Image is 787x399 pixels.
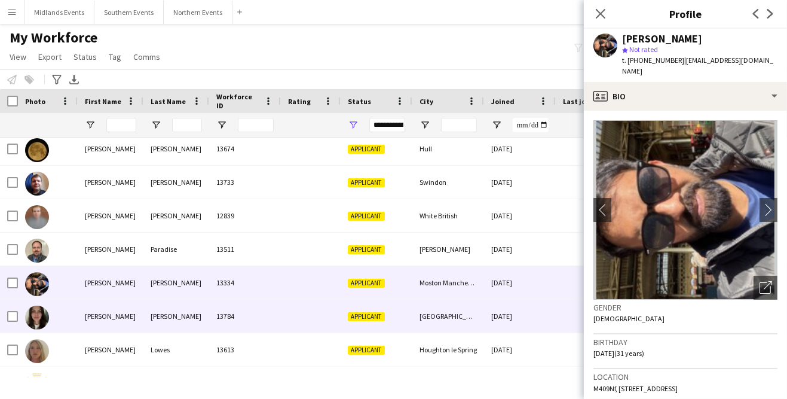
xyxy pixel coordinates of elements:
app-action-btn: Advanced filters [50,72,64,87]
span: Applicant [348,312,385,321]
span: Rating [288,97,311,106]
div: Swindon [412,166,484,199]
div: [PERSON_NAME] [622,33,702,44]
img: Crew avatar or photo [593,120,777,300]
img: Annabelle Lowes [25,339,49,363]
span: Last job [563,97,590,106]
div: 12839 [209,199,281,232]
img: Alex Cobb [25,205,49,229]
div: [PERSON_NAME] [78,233,143,266]
span: Status [348,97,371,106]
span: City [419,97,433,106]
span: View [10,51,26,62]
div: 13613 [209,333,281,366]
span: M409Nf, [STREET_ADDRESS] [593,384,678,393]
input: Joined Filter Input [513,118,549,132]
div: [PERSON_NAME] [78,166,143,199]
div: [PERSON_NAME] [78,333,143,366]
h3: Birthday [593,337,777,348]
div: Hull [412,132,484,165]
div: [PERSON_NAME] [78,266,143,299]
h3: Location [593,371,777,382]
span: Applicant [348,279,385,288]
span: t. [PHONE_NUMBER] [622,56,684,65]
span: My Workforce [10,29,97,47]
button: Open Filter Menu [85,120,96,130]
img: Adam Warren [25,172,49,196]
button: Open Filter Menu [348,120,359,130]
div: [PERSON_NAME] [78,199,143,232]
img: Alex Paradise [25,239,49,263]
input: Last Name Filter Input [172,118,202,132]
button: Southern Events [94,1,164,24]
div: [PERSON_NAME] [412,233,484,266]
a: Export [33,49,66,65]
input: City Filter Input [441,118,477,132]
div: 13733 [209,166,281,199]
span: Joined [491,97,515,106]
span: Workforce ID [216,92,259,110]
div: [GEOGRAPHIC_DATA] [412,300,484,333]
span: Applicant [348,178,385,187]
span: Not rated [629,45,658,54]
div: [PERSON_NAME] [143,199,209,232]
a: Comms [128,49,165,65]
span: Photo [25,97,45,106]
div: [DATE] [484,333,556,366]
div: [DATE] [484,233,556,266]
span: Comms [133,51,160,62]
button: Open Filter Menu [151,120,161,130]
span: Applicant [348,245,385,254]
app-action-btn: Export XLSX [67,72,81,87]
img: Anna Jackson [25,306,49,330]
div: [PERSON_NAME] [78,132,143,165]
div: 13334 [209,266,281,299]
button: Open Filter Menu [216,120,227,130]
a: Tag [104,49,126,65]
div: 13511 [209,233,281,266]
div: [DATE] [484,300,556,333]
a: Status [69,49,102,65]
div: [DATE] [484,199,556,232]
div: 13784 [209,300,281,333]
button: Open Filter Menu [491,120,502,130]
span: Applicant [348,346,385,355]
div: White British [412,199,484,232]
span: Tag [109,51,121,62]
span: [DEMOGRAPHIC_DATA] [593,314,664,323]
div: Moston Manchester [412,266,484,299]
button: Midlands Events [25,1,94,24]
span: First Name [85,97,121,106]
img: Amir Shafiq [25,272,49,296]
input: Workforce ID Filter Input [238,118,274,132]
div: Open photos pop-in [754,276,777,300]
span: Last Name [151,97,186,106]
span: Applicant [348,212,385,221]
div: Lowes [143,333,209,366]
div: [DATE] [484,266,556,299]
div: 13674 [209,132,281,165]
div: [DATE] [484,132,556,165]
img: Adam Stephenson [25,138,49,162]
div: [PERSON_NAME] [78,300,143,333]
a: View [5,49,31,65]
div: [PERSON_NAME] [143,266,209,299]
span: [DATE] (31 years) [593,349,644,358]
span: Status [74,51,97,62]
div: [PERSON_NAME] [143,300,209,333]
div: Bio [584,82,787,111]
button: Northern Events [164,1,232,24]
div: [PERSON_NAME] [143,166,209,199]
h3: Profile [584,6,787,22]
input: First Name Filter Input [106,118,136,132]
button: Open Filter Menu [419,120,430,130]
span: Export [38,51,62,62]
h3: Gender [593,302,777,313]
div: Paradise [143,233,209,266]
span: | [EMAIL_ADDRESS][DOMAIN_NAME] [622,56,773,75]
div: [PERSON_NAME] [143,132,209,165]
div: [DATE] [484,166,556,199]
div: Houghton le Spring [412,333,484,366]
span: Applicant [348,145,385,154]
